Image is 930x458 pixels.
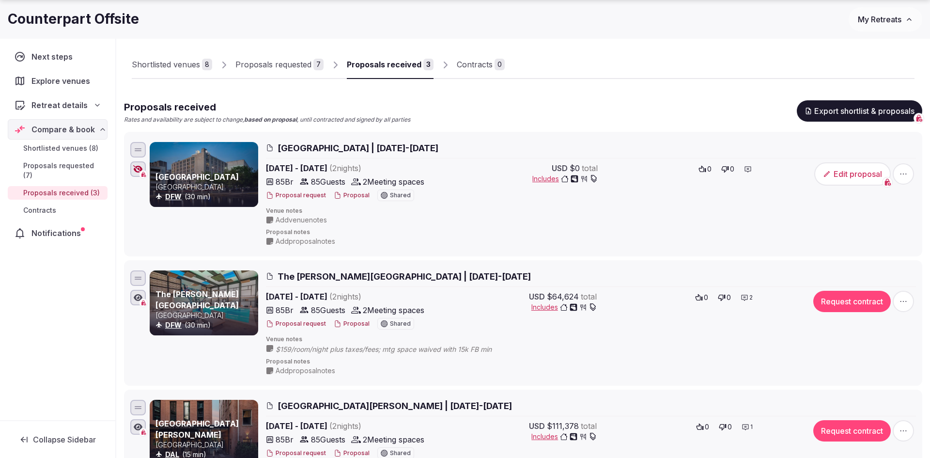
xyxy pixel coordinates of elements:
a: Proposals received (3) [8,186,108,200]
a: Explore venues [8,71,108,91]
a: DFW [165,321,182,329]
button: 0 [715,291,734,304]
p: [GEOGRAPHIC_DATA] [155,311,256,320]
span: 0 [727,293,731,302]
button: Includes [531,302,597,312]
span: My Retreats [858,15,901,24]
span: Proposals requested (7) [23,161,104,180]
span: ( 2 night s ) [329,421,361,431]
span: ( 2 night s ) [329,292,361,301]
div: 3 [423,59,434,70]
span: USD [529,420,545,432]
a: Shortlisted venues8 [132,51,212,79]
span: Next steps [31,51,77,63]
span: Retreat details [31,99,88,111]
div: (30 min) [155,192,256,202]
button: Proposal [334,320,370,328]
div: 0 [495,59,505,70]
div: Contracts [457,59,493,70]
p: [GEOGRAPHIC_DATA] [155,440,256,450]
span: Add proposal notes [276,366,335,376]
a: The [PERSON_NAME][GEOGRAPHIC_DATA] [155,289,239,310]
span: Add proposal notes [276,237,335,246]
span: 2 Meeting spaces [363,434,424,445]
span: $0 [570,162,580,174]
span: Contracts [23,205,56,215]
span: $64,624 [547,291,579,302]
span: 1 [750,423,753,431]
span: 85 Br [276,434,294,445]
span: Shared [390,321,411,327]
span: $159/room/night plus taxes/fees; mtg space waived with 15k FB min [276,345,511,354]
div: 8 [202,59,212,70]
button: Request contract [813,291,891,312]
span: Collapse Sidebar [33,435,96,444]
button: 0 [692,291,711,304]
span: 85 Guests [311,176,345,188]
span: 2 Meeting spaces [363,304,424,316]
a: Notifications [8,223,108,243]
span: The [PERSON_NAME][GEOGRAPHIC_DATA] | [DATE]-[DATE] [278,270,531,283]
button: Proposal request [266,191,326,200]
button: Collapse Sidebar [8,429,108,450]
span: [DATE] - [DATE] [266,420,436,432]
button: Proposal request [266,449,326,458]
button: 0 [716,420,735,434]
button: 0 [718,162,737,176]
span: USD [529,291,545,302]
button: Includes [532,174,598,184]
span: [GEOGRAPHIC_DATA] | [DATE]-[DATE] [278,142,438,154]
a: [GEOGRAPHIC_DATA] [155,172,239,182]
span: [GEOGRAPHIC_DATA][PERSON_NAME] | [DATE]-[DATE] [278,400,512,412]
span: 0 [728,422,732,432]
button: My Retreats [849,7,922,32]
button: Proposal [334,449,370,458]
a: Proposals requested (7) [8,159,108,182]
button: DFW [165,320,182,330]
button: 0 [693,420,712,434]
span: 2 Meeting spaces [363,176,424,188]
h1: Counterpart Offsite [8,10,139,29]
span: 0 [707,164,712,174]
span: total [581,420,597,432]
span: USD [552,162,568,174]
span: Shared [390,450,411,456]
button: Request contract [813,420,891,442]
span: Proposals received (3) [23,188,100,198]
div: Proposals received [347,59,421,70]
div: Shortlisted venues [132,59,200,70]
a: DFW [165,192,182,201]
p: [GEOGRAPHIC_DATA] [155,182,256,192]
span: Explore venues [31,75,94,87]
button: Export shortlist & proposals [797,100,922,122]
span: [DATE] - [DATE] [266,162,436,174]
button: DFW [165,192,182,202]
div: 7 [313,59,324,70]
a: [GEOGRAPHIC_DATA][PERSON_NAME] [155,419,239,439]
span: Shared [390,192,411,198]
p: Rates and availability are subject to change, , until contracted and signed by all parties [124,116,410,124]
span: ( 2 night s ) [329,163,361,173]
span: Venue notes [266,207,916,215]
div: Proposals requested [235,59,311,70]
a: Contracts0 [457,51,505,79]
span: Includes [531,432,597,442]
span: 85 Br [276,176,294,188]
span: Shortlisted venues (8) [23,143,98,153]
span: total [582,162,598,174]
div: (30 min) [155,320,256,330]
span: 0 [705,422,709,432]
strong: based on proposal [244,116,297,123]
button: Edit proposal [814,162,891,186]
h2: Proposals received [124,100,410,114]
span: Compare & book [31,124,95,135]
span: 85 Guests [311,304,345,316]
span: 85 Guests [311,434,345,445]
span: Proposal notes [266,358,916,366]
a: Proposals requested7 [235,51,324,79]
span: total [581,291,597,302]
span: [DATE] - [DATE] [266,291,436,302]
span: Venue notes [266,335,916,344]
a: Contracts [8,204,108,217]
